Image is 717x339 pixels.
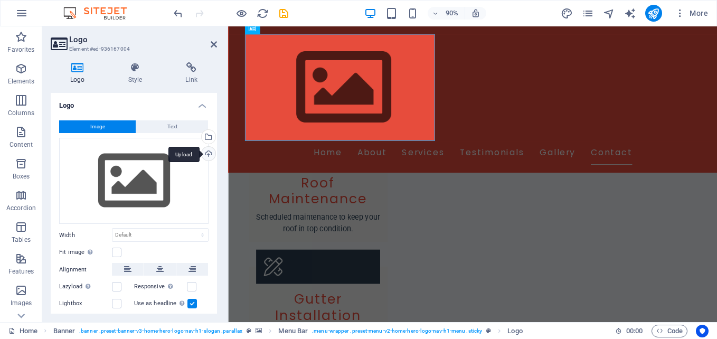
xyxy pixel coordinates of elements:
i: Pages (Ctrl+Alt+S) [582,7,594,20]
nav: breadcrumb [53,325,523,337]
label: Lazyload [59,280,112,293]
p: Features [8,267,34,276]
p: Images [11,299,32,307]
p: Columns [8,109,34,117]
h3: Element #ed-936167004 [69,44,196,54]
img: Editor Logo [61,7,140,20]
button: Usercentrics [696,325,709,337]
i: Save (Ctrl+S) [278,7,290,20]
label: Alignment [59,263,112,276]
span: Click to select. Double-click to edit [507,325,522,337]
i: AI Writer [624,7,636,20]
span: Text [167,120,177,133]
button: reload [256,7,269,20]
button: undo [172,7,184,20]
i: Reload page [257,7,269,20]
span: Code [656,325,683,337]
i: Publish [647,7,659,20]
label: Lightbox [59,297,112,310]
h2: Logo [69,35,217,44]
span: . banner .preset-banner-v3-home-hero-logo-nav-h1-slogan .parallax [79,325,242,337]
button: text_generator [624,7,637,20]
span: Image [90,120,105,133]
span: : [634,327,635,335]
i: This element contains a background [256,328,262,334]
button: Image [59,120,136,133]
button: navigator [603,7,616,20]
label: Responsive [134,280,187,293]
h4: Logo [51,93,217,112]
button: pages [582,7,595,20]
h4: Link [166,62,217,84]
h6: Session time [615,325,643,337]
i: Undo: Change logo type (Ctrl+Z) [172,7,184,20]
button: 90% [428,7,465,20]
span: 00 00 [626,325,643,337]
span: Click to select. Double-click to edit [53,325,76,337]
p: Tables [12,236,31,244]
button: publish [645,5,662,22]
label: Fit image [59,246,112,259]
a: Upload [201,146,216,161]
button: Click here to leave preview mode and continue editing [235,7,248,20]
span: Click to select. Double-click to edit [278,325,308,337]
i: This element is a customizable preset [247,328,251,334]
p: Accordion [6,204,36,212]
p: Elements [8,77,35,86]
button: Code [652,325,687,337]
i: This element is a customizable preset [486,328,491,334]
label: Width [59,232,112,238]
i: Navigator [603,7,615,20]
span: More [675,8,708,18]
p: Content [10,140,33,149]
i: On resize automatically adjust zoom level to fit chosen device. [471,8,480,18]
button: design [561,7,573,20]
span: . menu-wrapper .preset-menu-v2-home-hero-logo-nav-h1-menu .sticky [312,325,482,337]
button: More [671,5,712,22]
h6: 90% [444,7,460,20]
h4: Logo [51,62,109,84]
div: Select files from the file manager, stock photos, or upload file(s) [59,138,209,224]
p: Favorites [7,45,34,54]
label: Use as headline [134,297,187,310]
button: Text [136,120,208,133]
a: Click to cancel selection. Double-click to open Pages [8,325,37,337]
h4: Style [109,62,166,84]
button: save [277,7,290,20]
p: Boxes [13,172,30,181]
i: Design (Ctrl+Alt+Y) [561,7,573,20]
